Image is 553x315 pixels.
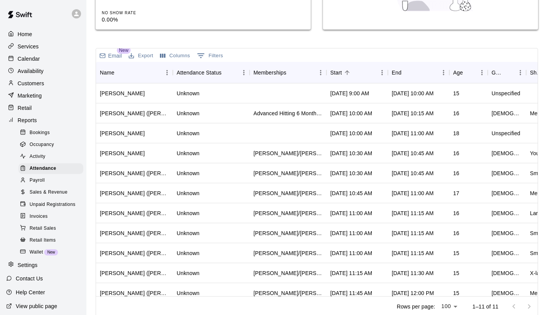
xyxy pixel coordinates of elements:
[18,234,86,246] a: Retail Items
[463,67,474,78] button: Sort
[6,53,80,65] a: Calendar
[253,249,323,257] div: Todd/Brad - 6 Month Membership - 2x per week
[18,199,83,210] div: Unpaid Registrations
[330,90,369,97] div: Oct 11, 2025 at 9:00 AM
[117,47,131,54] span: New
[18,30,32,38] p: Home
[222,67,232,78] button: Sort
[530,109,550,117] div: Medium
[18,187,83,198] div: Sales & Revenue
[18,175,83,186] div: Payroll
[453,62,463,83] div: Age
[30,189,68,196] span: Sales & Revenue
[392,90,434,97] div: Oct 11, 2025 at 10:00 AM
[18,187,86,199] a: Sales & Revenue
[253,109,323,117] div: Advanced Hitting 6 Months , Todd/Brad - Full Year Member Unlimited
[195,50,225,62] button: Show filters
[177,62,222,83] div: Attendance Status
[30,177,45,184] span: Payroll
[100,189,169,197] div: Javier Bonfante (Julissa Bonfante)
[392,129,434,137] div: Oct 11, 2025 at 11:00 AM
[100,229,169,237] div: Parker Lee (Parker Lee)
[492,229,522,237] div: Male
[177,169,199,177] div: Unknown
[330,169,372,177] div: Oct 11, 2025 at 10:30 AM
[330,109,372,117] div: Oct 11, 2025 at 10:00 AM
[330,229,372,237] div: Oct 11, 2025 at 11:00 AM
[392,169,434,177] div: Oct 11, 2025 at 10:45 AM
[30,225,56,232] span: Retail Sales
[6,114,80,126] a: Reports
[30,237,56,244] span: Retail Items
[100,209,169,217] div: Nikhil Bhavnani (Raoul Bhavnani)
[114,67,125,78] button: Sort
[453,90,459,97] div: 15
[6,65,80,77] div: Availability
[453,109,459,117] div: 16
[177,249,199,257] div: Unknown
[177,149,199,157] div: Unknown
[253,289,323,297] div: Todd/Brad - 6 Month Membership - 2x per week
[530,189,550,197] div: Medium
[100,109,169,117] div: Max Koller (Keith Koller)
[100,269,169,277] div: Evan Fisher (Todd Fisher)
[315,67,326,78] button: Menu
[453,229,459,237] div: 16
[16,302,57,310] p: View public page
[492,90,520,97] div: Unspecified
[392,209,434,217] div: Oct 11, 2025 at 11:15 AM
[250,62,326,83] div: Memberships
[100,129,145,137] div: Chase Hamerschlag
[100,289,169,297] div: Thomas O’Connor (Christina O’Connor)
[330,209,372,217] div: Oct 11, 2025 at 11:00 AM
[492,149,522,157] div: Male
[18,261,38,269] p: Settings
[18,199,86,211] a: Unpaid Registrations
[6,78,80,89] div: Customers
[18,223,83,234] div: Retail Sales
[453,129,459,137] div: 18
[492,289,522,297] div: Male
[530,209,544,217] div: Large
[30,141,54,149] span: Occupancy
[18,104,32,112] p: Retail
[330,189,372,197] div: Oct 11, 2025 at 10:45 AM
[44,250,58,254] span: New
[6,28,80,40] a: Home
[127,50,155,62] button: Export
[18,211,86,222] a: Invoices
[453,289,459,297] div: 15
[6,259,80,271] a: Settings
[453,169,459,177] div: 16
[177,209,199,217] div: Unknown
[177,109,199,117] div: Unknown
[30,153,45,161] span: Activity
[30,201,75,209] span: Unpaid Registrations
[16,275,43,282] p: Contact Us
[30,129,50,137] span: Bookings
[492,189,522,197] div: Male
[286,67,297,78] button: Sort
[453,149,459,157] div: 16
[18,139,83,150] div: Occupancy
[100,249,169,257] div: Sean Higgins (Todd Higgins)
[102,16,179,24] p: 0.00%
[6,41,80,52] div: Services
[177,189,199,197] div: Unknown
[488,62,526,83] div: Gender
[100,62,114,83] div: Name
[18,139,86,151] a: Occupancy
[18,116,37,124] p: Reports
[96,62,173,83] div: Name
[388,62,449,83] div: End
[18,246,86,258] a: WalletNew
[392,269,434,277] div: Oct 11, 2025 at 11:30 AM
[330,62,342,83] div: Start
[401,67,412,78] button: Sort
[492,109,522,117] div: Male
[392,189,434,197] div: Oct 11, 2025 at 11:00 AM
[453,189,459,197] div: 17
[98,50,124,61] button: Email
